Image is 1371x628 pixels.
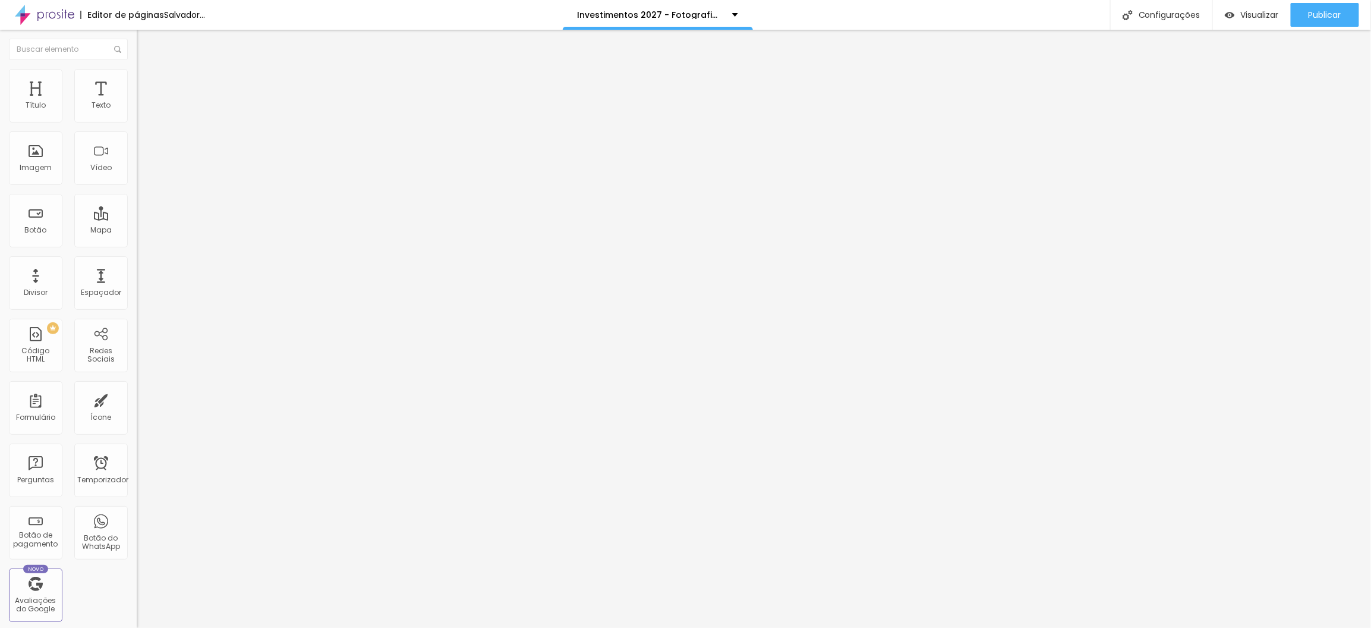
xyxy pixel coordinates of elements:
font: Botão de pagamento [14,530,58,548]
font: Divisor [24,287,48,297]
font: Visualizar [1241,9,1279,21]
img: Ícone [114,46,121,53]
font: Título [26,100,46,110]
font: Avaliações do Google [15,595,56,614]
font: Botão [25,225,47,235]
font: Mapa [90,225,112,235]
font: Perguntas [17,475,54,485]
input: Buscar elemento [9,39,128,60]
font: Ícone [91,412,112,422]
font: Texto [92,100,111,110]
font: Vídeo [90,162,112,172]
font: Investimentos 2027 - Fotografia de Casamento - Darin Photos [578,9,851,21]
font: Salvador... [164,9,205,21]
font: Formulário [16,412,55,422]
font: Publicar [1309,9,1341,21]
font: Código HTML [22,346,50,364]
img: Ícone [1123,10,1133,20]
button: Visualizar [1213,3,1291,27]
font: Temporizador [77,475,128,485]
font: Novo [28,566,44,573]
font: Imagem [20,162,52,172]
iframe: Editor [137,30,1371,628]
font: Configurações [1139,9,1200,21]
font: Botão do WhatsApp [82,533,120,551]
font: Editor de páginas [87,9,164,21]
img: view-1.svg [1225,10,1235,20]
font: Espaçador [81,287,121,297]
font: Redes Sociais [87,346,115,364]
button: Publicar [1291,3,1359,27]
